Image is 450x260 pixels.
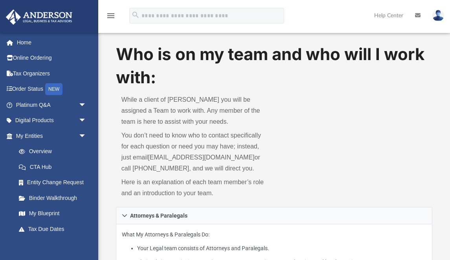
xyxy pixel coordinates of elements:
li: Your Legal team consists of Attorneys and Paralegals. [137,244,426,253]
span: arrow_drop_down [79,128,94,144]
span: arrow_drop_down [79,113,94,129]
div: NEW [45,83,62,95]
a: Tax Due Dates [11,221,98,237]
h1: Who is on my team and who will I work with: [116,43,433,89]
img: Anderson Advisors Platinum Portal [4,9,75,25]
a: Entity Change Request [11,175,98,190]
p: While a client of [PERSON_NAME] you will be assigned a Team to work with. Any member of the team ... [121,94,269,127]
a: Platinum Q&Aarrow_drop_down [6,97,98,113]
img: User Pic [432,10,444,21]
a: CTA Hub [11,159,98,175]
span: arrow_drop_down [79,97,94,113]
a: [EMAIL_ADDRESS][DOMAIN_NAME] [148,154,254,161]
a: Online Ordering [6,50,98,66]
p: Here is an explanation of each team member’s role and an introduction to your team. [121,177,269,199]
a: Attorneys & Paralegals [116,207,433,224]
span: Attorneys & Paralegals [130,213,187,218]
a: menu [106,15,116,20]
a: Tax Organizers [6,66,98,81]
p: You don’t need to know who to contact specifically for each question or need you may have; instea... [121,130,269,174]
a: Binder Walkthrough [11,190,98,206]
a: Order StatusNEW [6,81,98,97]
i: search [131,11,140,19]
i: menu [106,11,116,20]
a: Overview [11,144,98,159]
a: Home [6,35,98,50]
a: My Blueprint [11,206,94,222]
a: My Entitiesarrow_drop_down [6,128,98,144]
a: Digital Productsarrow_drop_down [6,113,98,128]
